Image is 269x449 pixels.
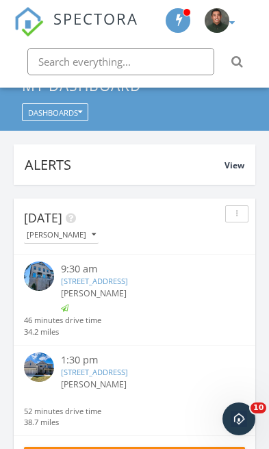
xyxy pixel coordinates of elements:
[61,261,227,277] div: 9:30 am
[24,326,101,338] div: 34.2 miles
[24,261,54,292] img: 9575771%2Freports%2Faef37686-779e-4369-b48d-c8bb922d7e91%2Fcover_photos%2F4qJH5nMoeirfvByGLUPZ%2F...
[53,7,138,29] span: SPECTORA
[61,352,227,368] div: 1:30 pm
[14,7,44,37] img: The Best Home Inspection Software - Spectora
[28,108,82,116] div: Dashboards
[25,155,225,174] div: Alerts
[61,379,127,390] span: [PERSON_NAME]
[24,352,54,383] img: 9559468%2Freports%2Fc11e72ce-0681-4291-8927-62a603100186%2Fcover_photos%2Foo0lhTOVEEGsEFL9v00f%2F...
[24,417,101,428] div: 38.7 miles
[24,261,245,338] a: 9:30 am [STREET_ADDRESS] [PERSON_NAME] 46 minutes drive time 34.2 miles
[27,48,214,75] input: Search everything...
[225,159,244,171] span: View
[61,367,128,377] a: [STREET_ADDRESS]
[24,315,101,326] div: 46 minutes drive time
[251,402,266,413] span: 10
[222,402,255,435] iframe: Intercom live chat
[61,276,128,286] a: [STREET_ADDRESS]
[24,227,99,243] button: [PERSON_NAME]
[24,406,101,418] div: 52 minutes drive time
[24,352,245,429] a: 1:30 pm [STREET_ADDRESS] [PERSON_NAME] 52 minutes drive time 38.7 miles
[14,20,138,47] a: SPECTORA
[61,287,127,299] span: [PERSON_NAME]
[24,209,62,226] span: [DATE]
[205,8,229,33] img: max_head.jpg
[27,231,96,238] div: [PERSON_NAME]
[22,103,88,120] button: Dashboards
